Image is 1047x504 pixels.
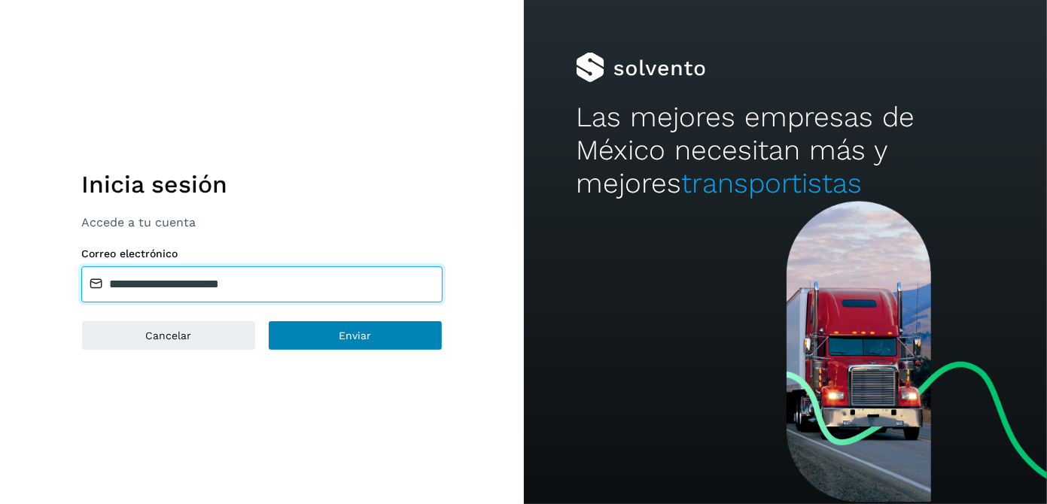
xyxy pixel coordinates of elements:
h2: Las mejores empresas de México necesitan más y mejores [576,101,994,201]
button: Enviar [268,320,443,351]
label: Correo electrónico [81,247,443,260]
span: Cancelar [145,330,191,341]
h1: Inicia sesión [81,170,443,199]
span: transportistas [681,167,862,199]
p: Accede a tu cuenta [81,215,443,229]
button: Cancelar [81,320,256,351]
span: Enviar [339,330,371,341]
